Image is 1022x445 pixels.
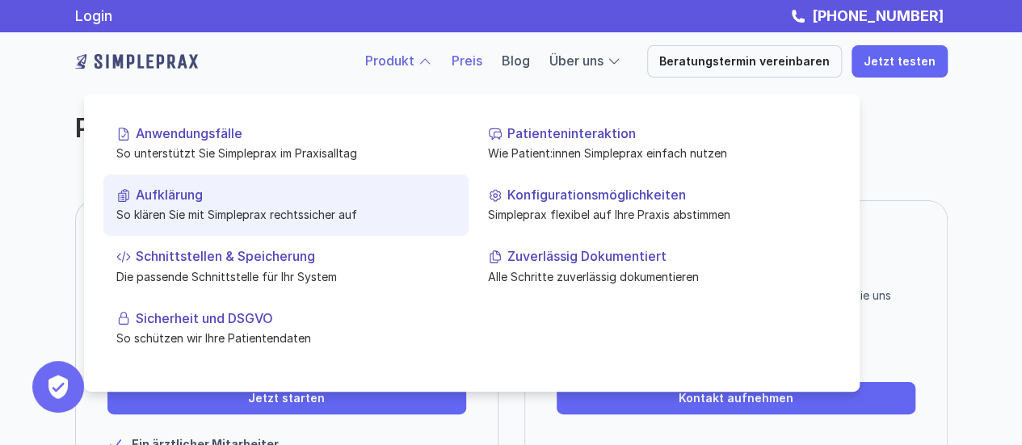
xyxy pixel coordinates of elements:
[136,310,456,325] p: Sicherheit und DSGVO
[103,174,469,236] a: AufklärungSo klären Sie mit Simpleprax rechtssicher auf
[116,267,456,284] p: Die passende Schnittstelle für Ihr System
[136,126,456,141] p: Anwendungsfälle
[452,52,482,69] a: Preis
[103,297,469,359] a: Sicherheit und DSGVOSo schützen wir Ihre Patientendaten
[107,382,466,414] a: Jetzt starten
[75,113,681,144] h2: Preis
[136,249,456,264] p: Schnittstellen & Speicherung
[488,145,827,162] p: Wie Patient:innen Simpleprax einfach nutzen
[488,206,827,223] p: Simpleprax flexibel auf Ihre Praxis abstimmen
[475,174,840,236] a: KonfigurationsmöglichkeitenSimpleprax flexibel auf Ihre Praxis abstimmen
[136,187,456,203] p: Aufklärung
[75,7,112,24] a: Login
[488,267,827,284] p: Alle Schritte zuverlässig dokumentieren
[116,206,456,223] p: So klären Sie mit Simpleprax rechtssicher auf
[116,330,456,346] p: So schützen wir Ihre Patientendaten
[103,113,469,174] a: AnwendungsfälleSo unterstützt Sie Simpleprax im Praxisalltag
[679,392,793,405] p: Kontakt aufnehmen
[507,249,827,264] p: Zuverlässig Dokumentiert
[502,52,530,69] a: Blog
[507,187,827,203] p: Konfigurationsmöglichkeiten
[475,113,840,174] a: PatienteninteraktionWie Patient:innen Simpleprax einfach nutzen
[475,236,840,297] a: Zuverlässig DokumentiertAlle Schritte zuverlässig dokumentieren
[507,126,827,141] p: Patienteninteraktion
[116,145,456,162] p: So unterstützt Sie Simpleprax im Praxisalltag
[557,382,915,414] a: Kontakt aufnehmen
[808,7,948,24] a: [PHONE_NUMBER]
[659,55,830,69] p: Beratungstermin vereinbaren
[812,7,944,24] strong: [PHONE_NUMBER]
[365,52,414,69] a: Produkt
[248,392,325,405] p: Jetzt starten
[647,45,842,78] a: Beratungstermin vereinbaren
[864,55,936,69] p: Jetzt testen
[549,52,604,69] a: Über uns
[103,236,469,297] a: Schnittstellen & SpeicherungDie passende Schnittstelle für Ihr System
[852,45,948,78] a: Jetzt testen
